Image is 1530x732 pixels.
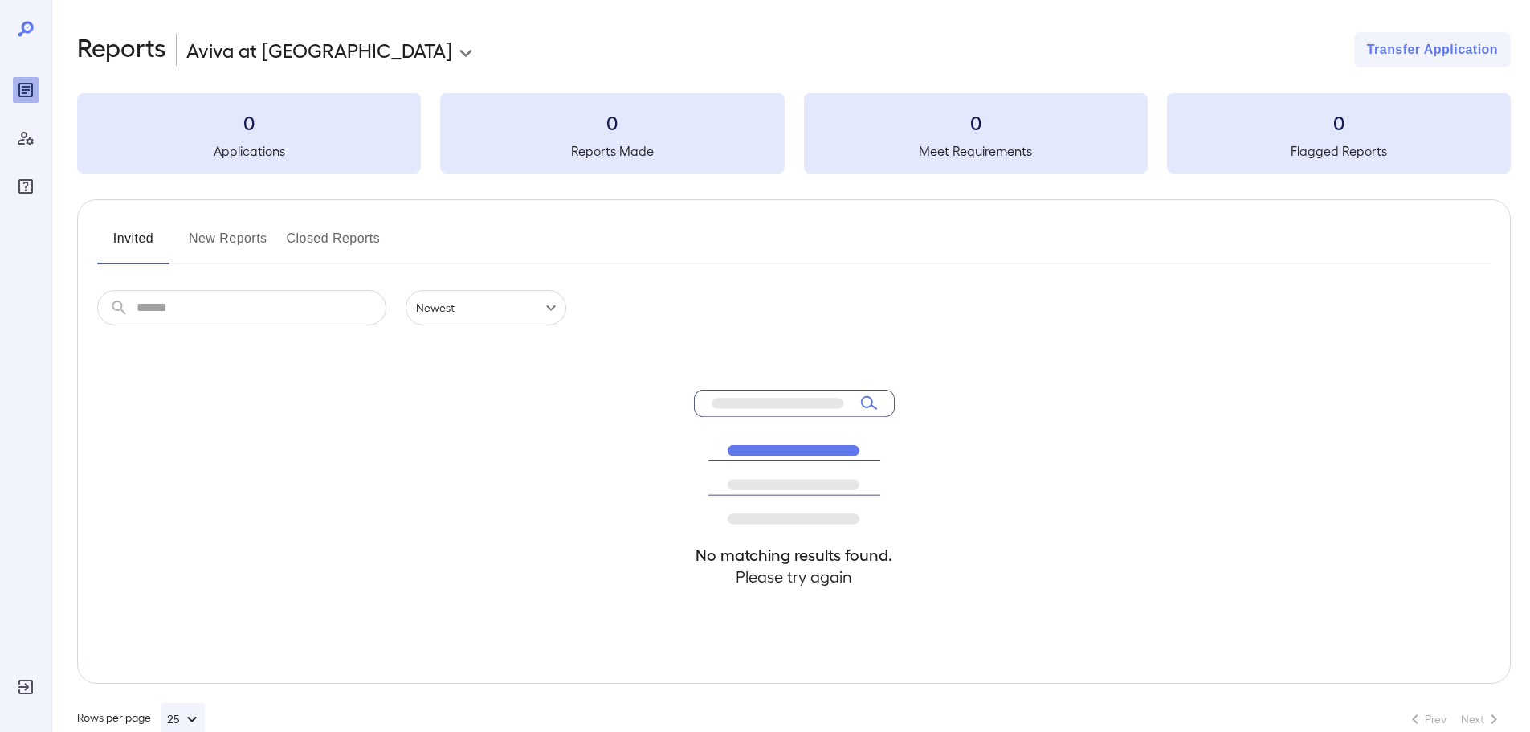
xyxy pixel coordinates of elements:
[77,93,1511,174] summary: 0Applications0Reports Made0Meet Requirements0Flagged Reports
[13,77,39,103] div: Reports
[97,226,169,264] button: Invited
[189,226,267,264] button: New Reports
[186,37,452,63] p: Aviva at [GEOGRAPHIC_DATA]
[804,141,1148,161] h5: Meet Requirements
[694,544,895,566] h4: No matching results found.
[77,141,421,161] h5: Applications
[804,109,1148,135] h3: 0
[1398,706,1511,732] nav: pagination navigation
[13,174,39,199] div: FAQ
[77,109,421,135] h3: 0
[13,125,39,151] div: Manage Users
[694,566,895,587] h4: Please try again
[406,290,566,325] div: Newest
[440,141,784,161] h5: Reports Made
[13,674,39,700] div: Log Out
[1167,141,1511,161] h5: Flagged Reports
[440,109,784,135] h3: 0
[77,32,166,67] h2: Reports
[287,226,381,264] button: Closed Reports
[1354,32,1511,67] button: Transfer Application
[1167,109,1511,135] h3: 0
